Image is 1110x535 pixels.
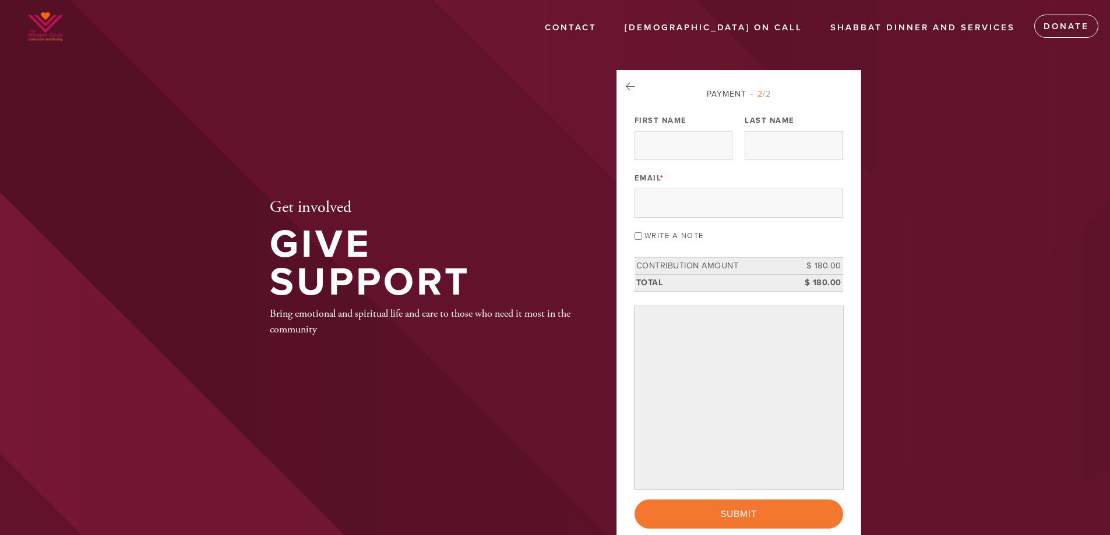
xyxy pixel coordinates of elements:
[635,88,843,100] div: Payment
[635,115,687,126] label: First Name
[270,198,579,218] h2: Get involved
[791,258,843,275] td: $ 180.00
[635,173,664,183] label: Email
[270,306,579,337] div: Bring emotional and spiritual life and care to those who need it most in the community
[616,17,811,39] a: [DEMOGRAPHIC_DATA] On Call
[635,499,843,529] input: Submit
[745,115,795,126] label: Last Name
[660,173,664,183] span: This field is required.
[635,258,791,275] td: Contribution Amount
[822,17,1024,39] a: Shabbat Dinner and Services
[637,309,841,487] iframe: Secure payment input frame
[791,274,843,291] td: $ 180.00
[17,6,73,48] img: WhatsApp%20Image%202025-03-14%20at%2002.png
[750,89,771,99] span: /2
[536,17,605,39] a: Contact
[644,231,704,240] label: Write a note
[1034,15,1098,38] a: Donate
[635,274,791,291] td: Total
[757,89,763,99] span: 2
[270,226,579,301] h1: Give Support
